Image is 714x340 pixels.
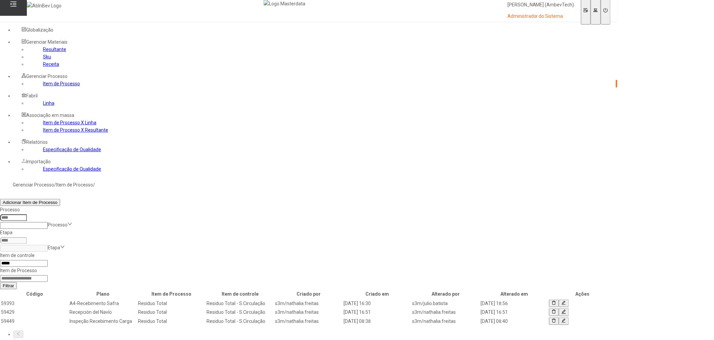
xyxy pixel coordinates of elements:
td: Residuo Total [138,317,206,325]
th: Plano [69,290,137,298]
a: Receita [43,61,59,67]
td: Residuo Total [138,308,206,316]
nz-breadcrumb-separator: / [54,182,56,187]
a: Item de Processo [56,182,93,187]
td: A4-Recebimento Safra [69,299,137,307]
td: [DATE] 18:56 [480,299,548,307]
th: Alterado em [480,290,548,298]
td: 59393 [1,299,69,307]
a: Item de Processo X Linha [43,120,96,125]
td: Residuo Total - S.Circulação [206,317,274,325]
td: [DATE] 16:51 [343,308,411,316]
span: Importação [26,159,51,164]
nz-breadcrumb-separator: / [93,182,95,187]
span: Filtrar [3,283,14,288]
p: [PERSON_NAME] (AmbevTech) [507,2,574,8]
td: Recepción del Navío [69,308,137,316]
a: Item de Processo X Resultante [43,127,108,133]
nz-select-placeholder: Processo [48,222,68,227]
th: Criado em [343,290,411,298]
td: s3m/nathalia.freitas [275,308,343,316]
td: [DATE] 08:40 [480,317,548,325]
th: Criado por [275,290,343,298]
li: Página anterior [13,331,617,338]
th: Alterado por [412,290,480,298]
td: s3m/julio.batista [412,299,480,307]
td: s3m/nathalia.freitas [275,317,343,325]
a: Gerenciar Processo [13,182,54,187]
a: Linha [43,100,54,106]
td: Residuo Total - S.Circulação [206,299,274,307]
th: Item de controle [206,290,274,298]
a: Item de Processo [43,81,80,86]
td: [DATE] 08:38 [343,317,411,325]
p: Administrador do Sistema [507,13,574,20]
img: AbInBev Logo [27,2,61,9]
th: Código [1,290,69,298]
td: Residuo Total [138,299,206,307]
span: Associação em massa [26,113,74,118]
a: Especificação de Qualidade [43,147,101,152]
td: 59429 [1,308,69,316]
td: 59449 [1,317,69,325]
a: Sku [43,54,51,59]
nz-select-placeholder: Etapa [48,245,60,250]
td: [DATE] 16:30 [343,299,411,307]
span: Adicionar Item de Processo [3,200,57,205]
td: s3m/nathalia.freitas [275,299,343,307]
span: Fabril [26,93,38,98]
th: Item de Processo [138,290,206,298]
span: Globalização [26,27,53,33]
a: Resultante [43,47,66,52]
td: Inspeção Recebimento Carga [69,317,137,325]
td: [DATE] 16:51 [480,308,548,316]
td: s3m/nathalia.freitas [412,317,480,325]
td: Residuo Total - S.Circulação [206,308,274,316]
span: Relatórios [26,139,48,145]
span: Gerenciar Processo [26,74,68,79]
td: s3m/nathalia.freitas [412,308,480,316]
span: Gerenciar Materiais [26,39,68,45]
a: Especificação de Qualidade [43,166,101,172]
th: Ações [549,290,617,298]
